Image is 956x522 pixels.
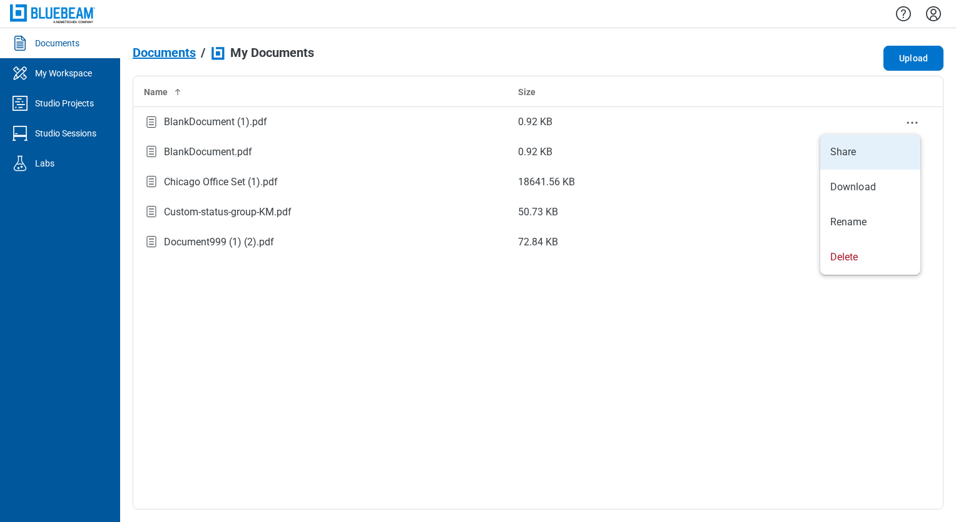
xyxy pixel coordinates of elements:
[164,145,252,160] div: BlankDocument.pdf
[830,145,857,159] span: Share
[10,123,30,143] svg: Studio Sessions
[820,135,920,275] ul: context-menu
[508,107,883,137] td: 0.92 KB
[164,175,278,190] div: Chicago Office Set (1).pdf
[35,127,96,140] div: Studio Sessions
[508,137,883,167] td: 0.92 KB
[508,227,883,257] td: 72.84 KB
[830,215,867,229] span: Rename
[164,115,267,130] div: BlankDocument (1).pdf
[508,197,883,227] td: 50.73 KB
[10,63,30,83] svg: My Workspace
[830,250,858,264] span: Delete
[35,97,94,110] div: Studio Projects
[10,33,30,53] svg: Documents
[508,167,883,197] td: 18641.56 KB
[230,46,314,59] span: My Documents
[35,67,92,79] div: My Workspace
[923,3,943,24] button: Settings
[144,86,498,98] div: Name
[35,37,79,49] div: Documents
[518,86,873,98] div: Size
[133,46,196,59] span: Documents
[10,4,95,23] img: Bluebeam, Inc.
[883,46,943,71] button: Upload
[830,180,876,194] span: Download
[133,76,943,257] table: bb-data-table
[201,46,205,59] div: /
[10,153,30,173] svg: Labs
[164,235,274,250] div: Document999 (1) (2).pdf
[10,93,30,113] svg: Studio Projects
[164,205,292,220] div: Custom-status-group-KM.pdf
[35,157,54,170] div: Labs
[905,115,920,130] button: context-menu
